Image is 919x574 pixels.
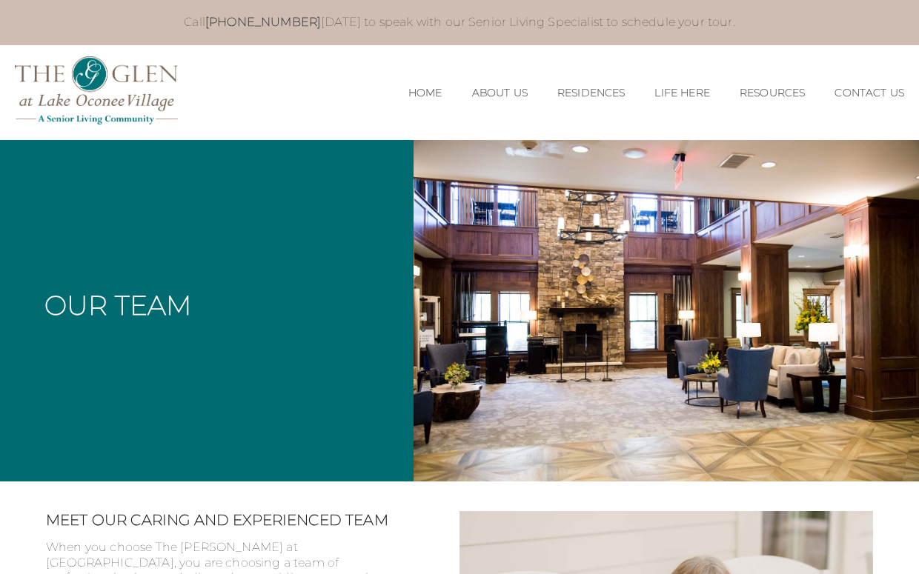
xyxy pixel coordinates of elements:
[15,56,178,125] img: The Glen Lake Oconee Home
[740,87,805,99] a: Resources
[44,292,191,318] h2: Our Team
[835,87,904,99] a: Contact Us
[472,87,528,99] a: About Us
[654,87,709,99] a: Life Here
[408,87,442,99] a: Home
[205,15,321,29] a: [PHONE_NUMBER]
[557,87,626,99] a: Residences
[46,511,415,529] h2: Meet Our Caring and Experienced Team
[61,15,858,30] p: Call [DATE] to speak with our Senior Living Specialist to schedule your tour.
